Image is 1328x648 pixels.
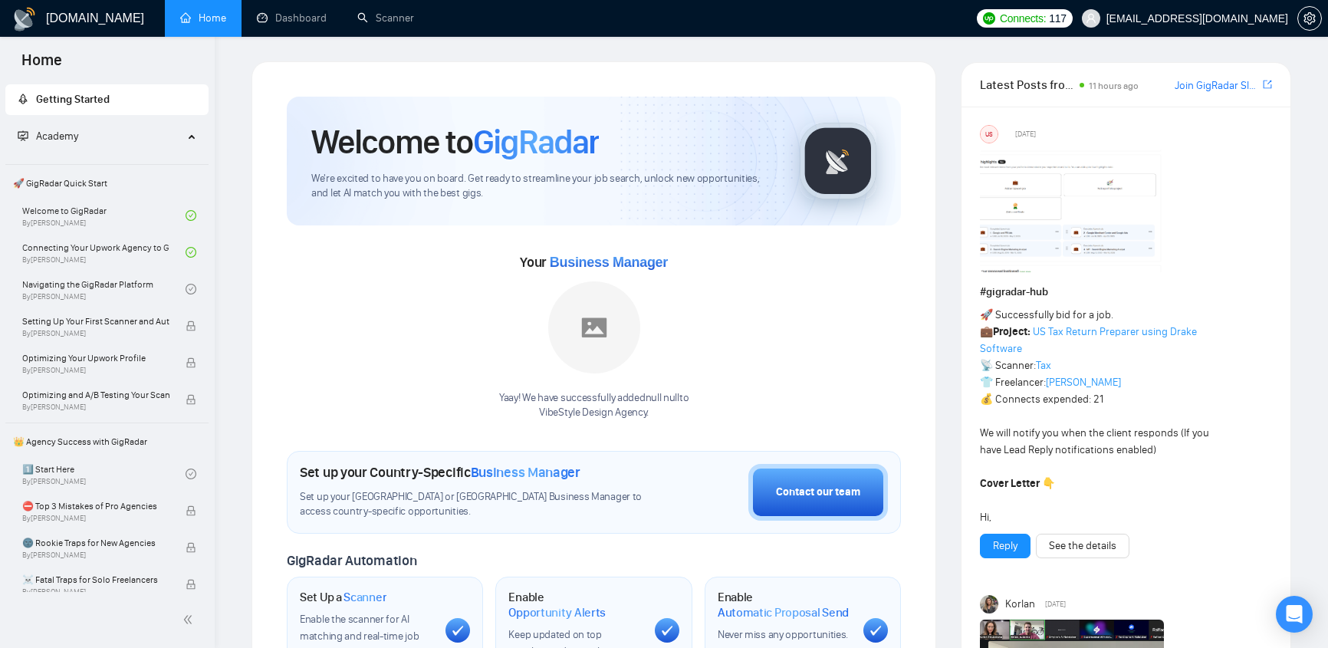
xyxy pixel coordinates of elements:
[1086,13,1096,24] span: user
[980,595,998,613] img: Korlan
[520,254,668,271] span: Your
[22,572,169,587] span: ☠️ Fatal Traps for Solo Freelancers
[1036,359,1051,372] a: Tax
[983,12,995,25] img: upwork-logo.png
[36,130,78,143] span: Academy
[471,464,580,481] span: Business Manager
[1000,10,1046,27] span: Connects:
[18,130,78,143] span: Academy
[182,612,198,627] span: double-left
[22,314,169,329] span: Setting Up Your First Scanner and Auto-Bidder
[12,7,37,31] img: logo
[800,123,876,199] img: gigradar-logo.png
[993,325,1031,338] strong: Project:
[548,281,640,373] img: placeholder.png
[1005,596,1035,613] span: Korlan
[993,538,1017,554] a: Reply
[1036,534,1129,558] button: See the details
[980,325,1197,355] a: US Tax Return Preparer using Drake Software
[1297,12,1322,25] a: setting
[22,350,169,366] span: Optimizing Your Upwork Profile
[9,49,74,81] span: Home
[1297,6,1322,31] button: setting
[1089,81,1139,91] span: 11 hours ago
[287,552,416,569] span: GigRadar Automation
[1045,597,1066,611] span: [DATE]
[473,121,599,163] span: GigRadar
[7,168,207,199] span: 🚀 GigRadar Quick Start
[1263,77,1272,92] a: export
[980,150,1164,272] img: F09354QB7SM-image.png
[300,590,386,605] h1: Set Up a
[1175,77,1260,94] a: Join GigRadar Slack Community
[499,391,689,420] div: Yaay! We have successfully added null null to
[1298,12,1321,25] span: setting
[186,357,196,368] span: lock
[1263,78,1272,90] span: export
[186,247,196,258] span: check-circle
[36,93,110,106] span: Getting Started
[22,235,186,269] a: Connecting Your Upwork Agency to GigRadarBy[PERSON_NAME]
[22,514,169,523] span: By [PERSON_NAME]
[186,321,196,331] span: lock
[1049,10,1066,27] span: 117
[22,403,169,412] span: By [PERSON_NAME]
[718,590,851,620] h1: Enable
[1046,376,1121,389] a: [PERSON_NAME]
[980,477,1055,490] strong: Cover Letter 👇
[22,535,169,551] span: 🌚 Rookie Traps for New Agencies
[980,284,1272,301] h1: # gigradar-hub
[508,590,642,620] h1: Enable
[18,94,28,104] span: rocket
[22,387,169,403] span: Optimizing and A/B Testing Your Scanner for Better Results
[980,75,1075,94] span: Latest Posts from the GigRadar Community
[22,457,186,491] a: 1️⃣ Start HereBy[PERSON_NAME]
[550,255,668,270] span: Business Manager
[186,505,196,516] span: lock
[18,130,28,141] span: fund-projection-screen
[311,121,599,163] h1: Welcome to
[22,366,169,375] span: By [PERSON_NAME]
[980,534,1031,558] button: Reply
[22,329,169,338] span: By [PERSON_NAME]
[748,464,888,521] button: Contact our team
[22,551,169,560] span: By [PERSON_NAME]
[7,426,207,457] span: 👑 Agency Success with GigRadar
[300,490,652,519] span: Set up your [GEOGRAPHIC_DATA] or [GEOGRAPHIC_DATA] Business Manager to access country-specific op...
[357,12,414,25] a: searchScanner
[776,484,860,501] div: Contact our team
[1049,538,1116,554] a: See the details
[718,628,848,641] span: Never miss any opportunities.
[186,284,196,294] span: check-circle
[718,605,849,620] span: Automatic Proposal Send
[186,469,196,479] span: check-circle
[311,172,775,201] span: We're excited to have you on board. Get ready to streamline your job search, unlock new opportuni...
[344,590,386,605] span: Scanner
[5,84,209,115] li: Getting Started
[186,210,196,221] span: check-circle
[22,199,186,232] a: Welcome to GigRadarBy[PERSON_NAME]
[499,406,689,420] p: VibeStyle Design Agency .
[257,12,327,25] a: dashboardDashboard
[508,605,606,620] span: Opportunity Alerts
[1015,127,1036,141] span: [DATE]
[22,272,186,306] a: Navigating the GigRadar PlatformBy[PERSON_NAME]
[1276,596,1313,633] div: Open Intercom Messenger
[22,498,169,514] span: ⛔ Top 3 Mistakes of Pro Agencies
[981,126,998,143] div: US
[300,464,580,481] h1: Set up your Country-Specific
[186,579,196,590] span: lock
[186,394,196,405] span: lock
[22,587,169,597] span: By [PERSON_NAME]
[186,542,196,553] span: lock
[180,12,226,25] a: homeHome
